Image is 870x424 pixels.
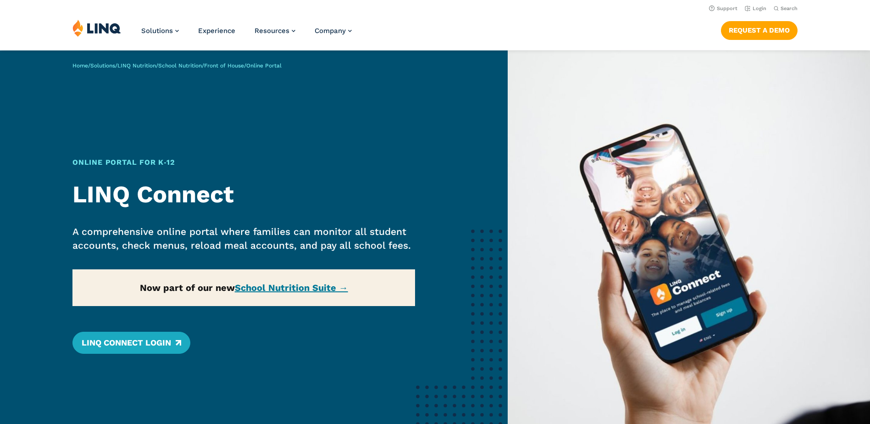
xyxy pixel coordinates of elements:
a: School Nutrition Suite → [235,282,348,293]
a: Resources [255,27,295,35]
span: Online Portal [246,62,282,69]
a: Solutions [141,27,179,35]
a: LINQ Connect Login [72,332,190,354]
a: LINQ Nutrition [117,62,156,69]
nav: Button Navigation [721,19,798,39]
strong: LINQ Connect [72,180,234,208]
span: Resources [255,27,289,35]
a: School Nutrition [158,62,202,69]
span: / / / / / [72,62,282,69]
a: Experience [198,27,235,35]
p: A comprehensive online portal where families can monitor all student accounts, check menus, reloa... [72,225,415,252]
strong: Now part of our new [140,282,348,293]
a: Company [315,27,352,35]
a: Solutions [90,62,115,69]
span: Company [315,27,346,35]
a: Home [72,62,88,69]
a: Request a Demo [721,21,798,39]
img: LINQ | K‑12 Software [72,19,121,37]
button: Open Search Bar [774,5,798,12]
a: Front of House [204,62,244,69]
a: Login [745,6,766,11]
a: Support [709,6,737,11]
h1: Online Portal for K‑12 [72,157,415,168]
span: Solutions [141,27,173,35]
nav: Primary Navigation [141,19,352,50]
span: Search [781,6,798,11]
